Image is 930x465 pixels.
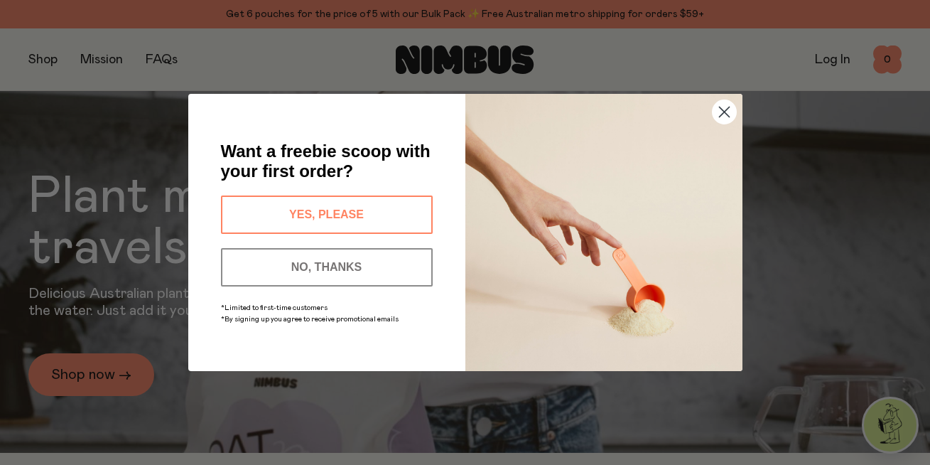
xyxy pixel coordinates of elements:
[221,304,328,311] span: *Limited to first-time customers
[221,196,433,234] button: YES, PLEASE
[221,248,433,287] button: NO, THANKS
[465,94,742,371] img: c0d45117-8e62-4a02-9742-374a5db49d45.jpeg
[712,100,737,124] button: Close dialog
[221,316,399,323] span: *By signing up you agree to receive promotional emails
[221,141,431,181] span: Want a freebie scoop with your first order?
